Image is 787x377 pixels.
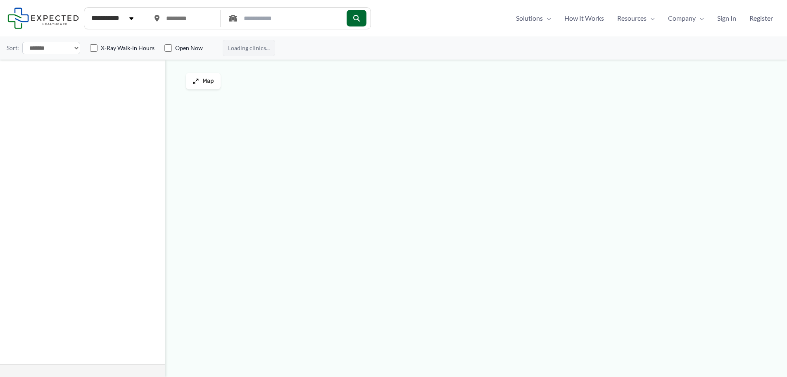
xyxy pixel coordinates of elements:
[743,12,780,24] a: Register
[202,78,214,85] span: Map
[186,73,221,89] button: Map
[661,12,711,24] a: CompanyMenu Toggle
[7,7,79,29] img: Expected Healthcare Logo - side, dark font, small
[647,12,655,24] span: Menu Toggle
[509,12,558,24] a: SolutionsMenu Toggle
[516,12,543,24] span: Solutions
[711,12,743,24] a: Sign In
[7,43,19,53] label: Sort:
[696,12,704,24] span: Menu Toggle
[749,12,773,24] span: Register
[668,12,696,24] span: Company
[193,78,199,84] img: Maximize
[617,12,647,24] span: Resources
[611,12,661,24] a: ResourcesMenu Toggle
[564,12,604,24] span: How It Works
[717,12,736,24] span: Sign In
[558,12,611,24] a: How It Works
[101,44,155,52] label: X-Ray Walk-in Hours
[543,12,551,24] span: Menu Toggle
[175,44,203,52] label: Open Now
[223,40,275,56] span: Loading clinics...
